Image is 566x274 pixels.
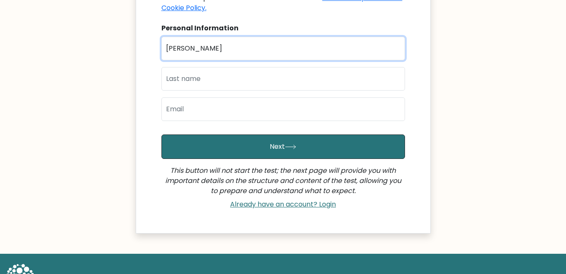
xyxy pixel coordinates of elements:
[161,97,405,121] input: Email
[161,67,405,91] input: Last name
[227,199,339,209] a: Already have an account? Login
[161,37,405,60] input: First name
[161,23,405,33] div: Personal Information
[161,134,405,159] button: Next
[165,166,401,196] i: This button will not start the test; the next page will provide you with important details on the...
